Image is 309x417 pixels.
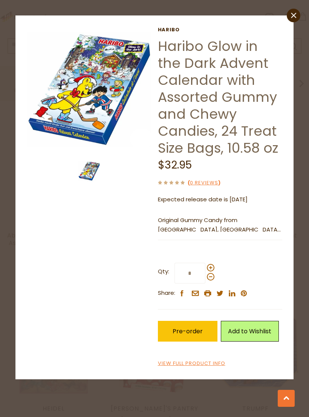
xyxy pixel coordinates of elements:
p: Original Gummy Candy from [GEOGRAPHIC_DATA], [GEOGRAPHIC_DATA]. 24 doors lead to the most famous ... [158,216,282,235]
span: ( ) [188,179,220,186]
button: Pre-order [158,321,218,342]
p: Expected release date is [DATE] [158,195,282,204]
span: Pre-order [173,327,203,336]
input: Qty: [174,263,205,284]
a: 0 Reviews [190,179,218,187]
img: Haribo Glow in the Dark Advent Calendar with Assorted Gummy and Chewy Candies, 24 Treat Size Bags... [78,160,100,182]
strong: Qty: [158,267,169,276]
img: Haribo Glow in the Dark Advent Calendar with Assorted Gummy and Chewy Candies, 24 Treat Size Bags... [27,27,151,152]
a: View Full Product Info [158,360,225,368]
span: $32.95 [158,158,192,172]
a: Add to Wishlist [221,321,279,342]
a: Haribo [158,27,282,33]
a: Haribo Glow in the Dark Advent Calendar with Assorted Gummy and Chewy Candies, 24 Treat Size Bags... [158,37,278,158]
span: Share: [158,288,175,298]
